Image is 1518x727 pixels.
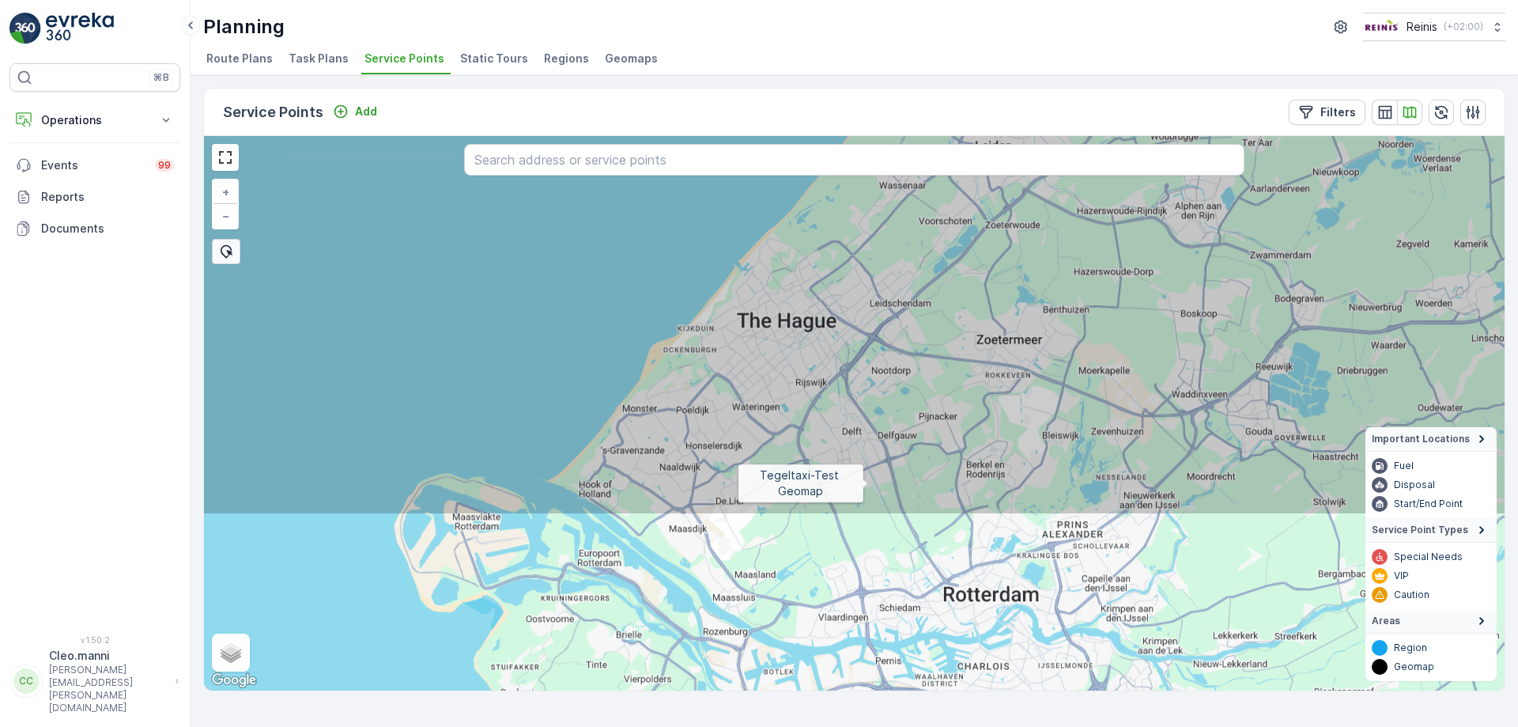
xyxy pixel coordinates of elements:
[213,204,237,228] a: Zoom Out
[1394,589,1429,601] p: Caution
[1407,19,1437,35] p: Reinis
[9,13,41,44] img: logo
[9,181,180,213] a: Reports
[1363,13,1505,41] button: Reinis(+02:00)
[605,51,658,66] span: Geomaps
[1394,661,1434,673] p: Geomap
[9,104,180,136] button: Operations
[1372,524,1468,536] span: Service Point Types
[203,14,285,40] p: Planning
[223,101,323,123] p: Service Points
[1394,570,1409,582] p: VIP
[460,51,528,66] span: Static Tours
[464,144,1244,176] input: Search address or service points
[222,185,229,199] span: +
[1365,518,1497,543] summary: Service Point Types
[208,670,260,691] img: Google
[364,51,444,66] span: Service Points
[213,146,237,169] a: View Fullscreen
[1365,427,1497,452] summary: Important Locations
[1320,104,1356,120] p: Filters
[222,209,230,222] span: −
[1372,433,1470,445] span: Important Locations
[1372,615,1400,627] span: Areas
[213,635,248,670] a: Layers
[9,635,180,645] span: v 1.50.2
[1365,609,1497,634] summary: Areas
[1394,479,1435,491] p: Disposal
[1363,18,1400,36] img: Reinis-Logo-Vrijstaand_Tekengebied-1-copy2_aBO4n7j.png
[9,648,180,714] button: CCCleo.manni[PERSON_NAME][EMAIL_ADDRESS][PERSON_NAME][DOMAIN_NAME]
[41,189,174,205] p: Reports
[1394,460,1414,472] p: Fuel
[41,112,149,128] p: Operations
[212,239,240,264] div: Bulk Select
[544,51,589,66] span: Regions
[9,150,180,181] a: Events99
[158,159,171,172] p: 99
[46,13,114,44] img: logo_light-DOdMpM7g.png
[1394,642,1427,654] p: Region
[289,51,349,66] span: Task Plans
[41,221,174,237] p: Documents
[13,668,39,694] div: CC
[1394,498,1463,510] p: Start/End Point
[355,104,377,119] p: Add
[153,71,169,84] p: ⌘B
[1394,551,1463,563] p: Special Needs
[49,664,168,714] p: [PERSON_NAME][EMAIL_ADDRESS][PERSON_NAME][DOMAIN_NAME]
[41,157,145,173] p: Events
[1444,21,1483,33] p: ( +02:00 )
[9,213,180,244] a: Documents
[206,51,273,66] span: Route Plans
[327,102,383,121] button: Add
[1289,100,1365,125] button: Filters
[208,670,260,691] a: Open this area in Google Maps (opens a new window)
[213,180,237,204] a: Zoom In
[49,648,168,664] p: Cleo.manni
